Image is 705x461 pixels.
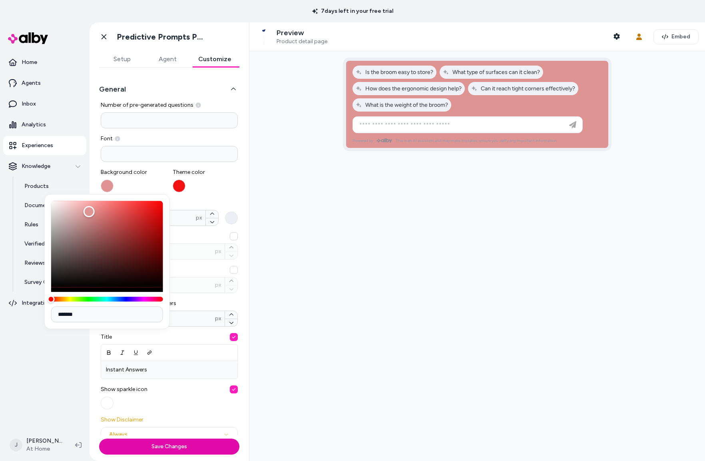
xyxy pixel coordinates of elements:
[16,177,86,196] a: Products
[225,285,237,293] button: Max height (mobile) px
[671,33,690,41] span: Embed
[3,136,86,155] a: Experiences
[3,94,86,114] a: Inbox
[225,319,237,327] button: Background rounded cornerspx
[24,202,55,210] p: Documents
[101,333,238,341] span: Title
[22,299,54,307] p: Integrations
[24,278,70,286] p: Survey Questions
[101,101,238,109] span: Number of pre-generated questions
[116,345,129,360] button: Italic (Ctrl+U)
[101,385,238,393] span: Show sparkle icon
[26,445,62,453] span: At Home
[653,29,699,44] button: Embed
[143,345,156,360] button: Link
[215,281,221,289] span: px
[215,247,221,255] span: px
[101,135,238,143] label: Font
[22,58,37,66] p: Home
[117,32,207,42] h1: Predictive Prompts PDP
[206,218,218,226] button: Background borderpx
[26,437,62,445] p: [PERSON_NAME]
[277,38,327,45] span: Product detail page
[145,51,190,67] button: Agent
[225,212,238,224] button: Background borderpx
[99,439,239,455] button: Save Changes
[101,168,166,176] span: Background color
[99,84,239,95] button: General
[196,214,202,222] span: px
[3,157,86,176] button: Knowledge
[277,28,327,38] p: Preview
[3,293,86,313] a: Integrations
[24,221,38,229] p: Rules
[225,277,237,285] button: Max height (mobile) px
[5,432,69,458] button: J[PERSON_NAME]At Home
[22,121,46,129] p: Analytics
[3,74,86,93] a: Agents
[22,100,36,108] p: Inbox
[22,162,50,170] p: Knowledge
[129,345,143,360] button: Underline (Ctrl+I)
[3,115,86,134] a: Analytics
[101,427,238,442] button: Show Disclaimer
[225,311,237,319] button: Background rounded cornerspx
[106,366,233,374] p: Instant Answers
[225,244,237,251] button: Max height (desktop) px
[24,240,61,248] p: Verified Q&As
[16,234,86,253] a: Verified Q&As
[16,196,86,215] a: Documents
[22,79,41,87] p: Agents
[3,53,86,72] a: Home
[101,112,238,128] input: Number of pre-generated questions
[307,7,398,15] p: 7 days left in your free trial
[24,259,46,267] p: Reviews
[16,215,86,234] a: Rules
[190,51,239,67] button: Customize
[51,297,163,301] div: Hue
[51,201,163,287] div: Color
[230,232,238,240] button: Max height (desktop) px
[24,182,49,190] p: Products
[22,142,53,150] p: Experiences
[99,51,145,67] button: Setup
[16,253,86,273] a: Reviews
[101,416,238,442] label: Show Disclaimer
[215,315,221,323] span: px
[10,439,22,451] span: J
[8,32,48,44] img: alby Logo
[225,251,237,259] button: Max height (desktop) px
[230,266,238,274] button: Max height (mobile) px
[102,345,116,360] button: Bold (Ctrl+B)
[173,168,238,176] span: Theme color
[16,273,86,292] a: Survey Questions
[256,29,272,45] img: Mr. Clean Angle Broom, White, sold by At Home
[206,210,218,218] button: Background borderpx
